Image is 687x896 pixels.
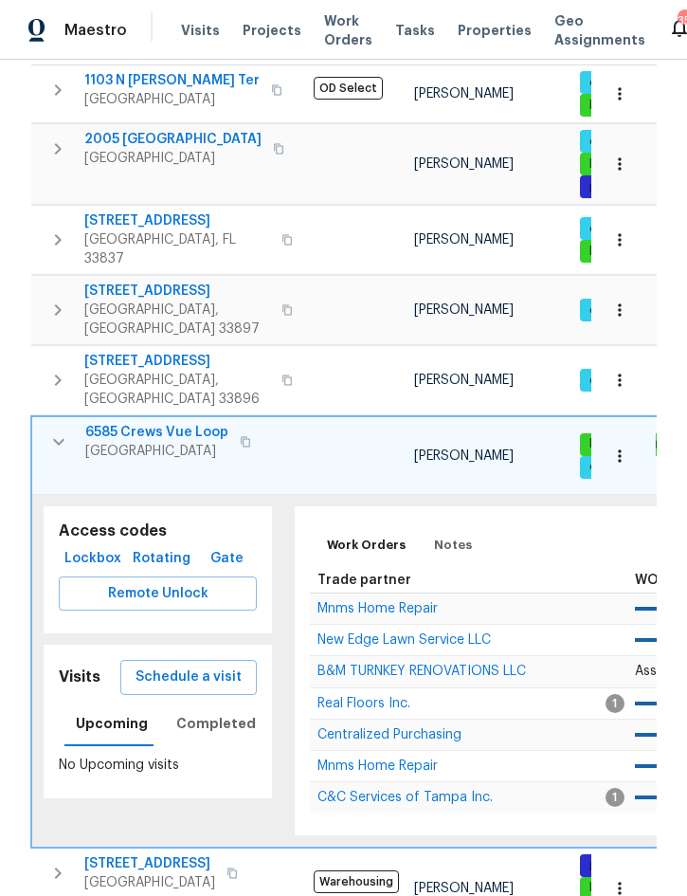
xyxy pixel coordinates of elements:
span: 2005 [GEOGRAPHIC_DATA] [84,130,262,149]
span: cleaning [582,221,644,237]
button: Schedule a visit [120,660,257,695]
span: cleaning [582,459,644,475]
span: landscaping [582,244,665,260]
span: OD Select [314,77,383,100]
span: pool [582,857,623,873]
span: [GEOGRAPHIC_DATA] [84,149,262,168]
span: [STREET_ADDRESS] [84,854,215,873]
span: Visits [181,21,220,40]
span: Rotating [135,547,189,571]
span: Projects [243,21,301,40]
span: [GEOGRAPHIC_DATA], FL 33837 [84,230,270,268]
button: Remote Unlock [59,576,257,612]
span: Mnms Home Repair [317,759,438,773]
span: [PERSON_NAME] [414,374,514,387]
span: cleaning [582,75,644,91]
button: Gate [196,541,257,576]
span: Centralized Purchasing [317,728,461,741]
span: [PERSON_NAME] [414,87,514,101]
span: Remote Unlock [74,582,242,606]
span: [PERSON_NAME] [414,233,514,247]
span: Mnms Home Repair [317,602,438,615]
button: Lockbox [59,541,127,576]
span: [STREET_ADDRESS] [84,352,270,371]
span: 1103 N [PERSON_NAME] Ter [84,71,260,90]
span: [GEOGRAPHIC_DATA] [84,90,260,109]
span: cleaning [582,134,644,150]
span: Tasks [395,24,435,37]
span: Lockbox [66,547,119,571]
span: landscaping [582,156,665,173]
span: [PERSON_NAME] [414,157,514,171]
span: Work Orders [327,535,406,556]
span: Trade partner [317,574,411,587]
span: Warehousing [314,870,399,893]
button: Rotating [127,541,196,576]
span: [STREET_ADDRESS] [84,282,270,301]
span: landscaping [582,880,665,896]
span: cleaning [582,373,644,389]
span: B&M TURNKEY RENOVATIONS LLC [317,665,526,678]
span: Geo Assignments [554,11,645,49]
span: [GEOGRAPHIC_DATA], [GEOGRAPHIC_DATA] 33897 [84,301,270,338]
span: [STREET_ADDRESS] [84,211,270,230]
span: [PERSON_NAME] [414,303,514,317]
a: C&C Services of Tampa Inc. [317,792,493,803]
span: Real Floors Inc. [317,697,410,710]
a: Centralized Purchasing [317,729,461,741]
span: [PERSON_NAME] [414,449,514,463]
p: No Upcoming visits [59,756,257,776]
span: Properties [458,21,532,40]
span: Work Orders [324,11,372,49]
a: Real Floors Inc. [317,698,410,709]
span: [GEOGRAPHIC_DATA], [GEOGRAPHIC_DATA] 33896 [84,371,270,409]
span: landscaping [582,98,665,114]
a: B&M TURNKEY RENOVATIONS LLC [317,666,526,677]
span: pool [582,179,623,195]
a: New Edge Lawn Service LLC [317,634,491,646]
span: 1 [606,694,624,713]
span: 6585 Crews Vue Loop [85,423,228,442]
span: 1 [606,788,624,807]
a: Mnms Home Repair [317,603,438,614]
span: [GEOGRAPHIC_DATA] [84,873,215,892]
span: Notes [434,535,472,556]
span: Schedule a visit [136,666,242,689]
h5: Visits [59,667,100,687]
span: cleaning [582,302,644,319]
span: [PERSON_NAME] [414,882,514,895]
span: Upcoming [76,712,148,736]
span: landscaping [582,436,665,452]
span: New Edge Lawn Service LLC [317,633,491,647]
h5: Access codes [59,521,257,541]
span: Completed [176,712,256,736]
span: C&C Services of Tampa Inc. [317,791,493,804]
span: [GEOGRAPHIC_DATA] [85,442,228,461]
a: Mnms Home Repair [317,760,438,772]
span: Maestro [64,21,127,40]
span: Gate [204,547,249,571]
